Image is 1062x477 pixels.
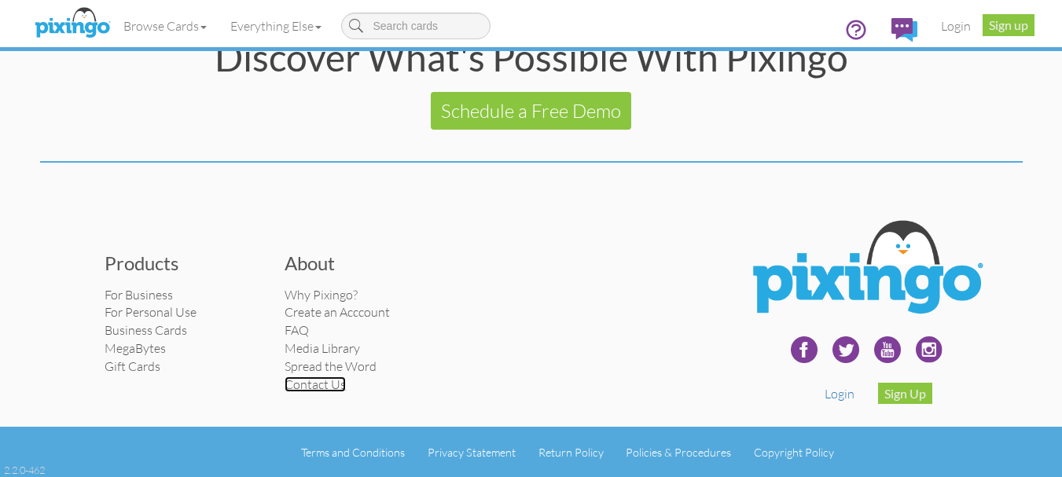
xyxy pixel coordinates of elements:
a: Business Cards [105,322,187,338]
img: instagram.svg [909,330,949,369]
a: Create an Acccount [285,304,390,320]
h3: Products [105,253,262,273]
a: Terms and Conditions [301,446,405,459]
a: Gift Cards [105,358,160,374]
div: 2.2.0-462 [4,463,45,477]
img: Pixingo Logo [739,210,994,330]
a: Schedule a Free Demo [431,92,631,130]
a: FAQ [285,322,309,338]
a: Copyright Policy [754,446,834,459]
a: Media Library [285,340,360,356]
a: Login [825,386,854,402]
h3: About [285,253,442,273]
img: youtube-240.png [868,330,907,369]
a: For Business [105,287,173,303]
a: Policies & Procedures [626,446,731,459]
a: Spread the Word [285,358,377,374]
input: Search cards [341,13,491,39]
a: Privacy Statement [428,446,516,459]
a: Browse Cards [112,6,219,46]
a: Sign Up [878,383,932,404]
a: Contact Us [285,376,346,392]
img: comments.svg [891,18,917,42]
a: Why Pixingo? [285,287,358,303]
img: facebook-240.png [785,330,824,369]
a: Sign up [983,14,1034,36]
a: MegaBytes [105,340,166,356]
a: Everything Else [219,6,333,46]
a: For Personal Use [105,304,197,320]
img: twitter-240.png [826,330,865,369]
a: Login [929,6,983,46]
img: pixingo logo [31,4,114,43]
a: Return Policy [538,446,604,459]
